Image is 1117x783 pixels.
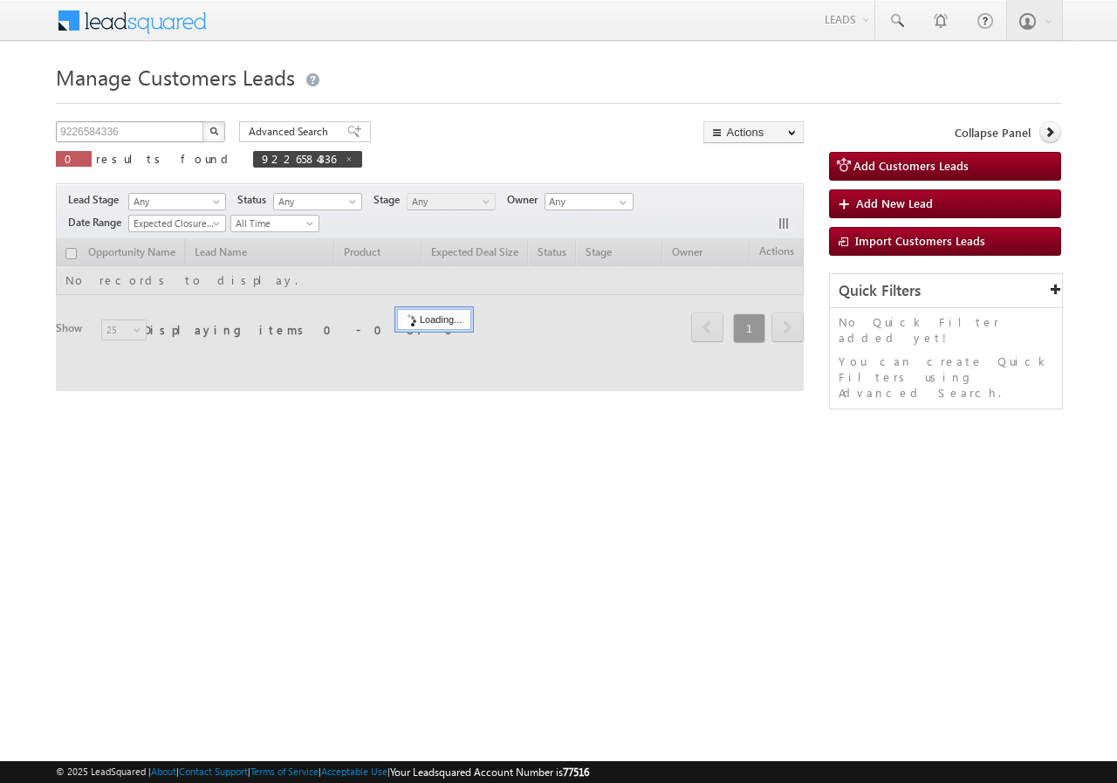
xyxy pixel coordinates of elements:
[390,766,589,779] span: Your Leadsquared Account Number is
[230,215,319,232] a: All Time
[407,193,496,210] a: Any
[65,151,83,166] span: 0
[68,215,128,230] span: Date Range
[703,121,804,143] button: Actions
[96,151,235,166] span: results found
[274,194,357,209] span: Any
[128,193,226,210] a: Any
[610,194,632,211] a: Show All Items
[397,309,471,330] div: Loading...
[563,766,589,779] span: 77516
[839,314,1053,346] p: No Quick Filter added yet!
[545,193,634,210] input: Type to Search
[237,192,273,208] span: Status
[830,274,1062,308] div: Quick Filters
[839,354,1053,401] p: You can create Quick Filters using Advanced Search.
[56,63,295,91] span: Manage Customers Leads
[856,196,933,210] span: Add New Lead
[507,192,545,208] span: Owner
[408,194,490,209] span: Any
[129,216,220,231] span: Expected Closure Date
[262,151,336,166] span: 9226584336
[249,124,333,140] span: Advanced Search
[855,233,985,248] span: Import Customers Leads
[151,766,176,777] a: About
[56,764,589,780] span: © 2025 LeadSquared | | | | |
[273,193,362,210] a: Any
[321,766,387,777] a: Acceptable Use
[955,125,1031,141] span: Collapse Panel
[853,158,969,173] span: Add Customers Leads
[373,192,407,208] span: Stage
[68,192,126,208] span: Lead Stage
[209,127,218,135] img: Search
[250,766,319,777] a: Terms of Service
[129,194,220,209] span: Any
[128,215,226,232] a: Expected Closure Date
[179,766,248,777] a: Contact Support
[231,216,314,231] span: All Time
